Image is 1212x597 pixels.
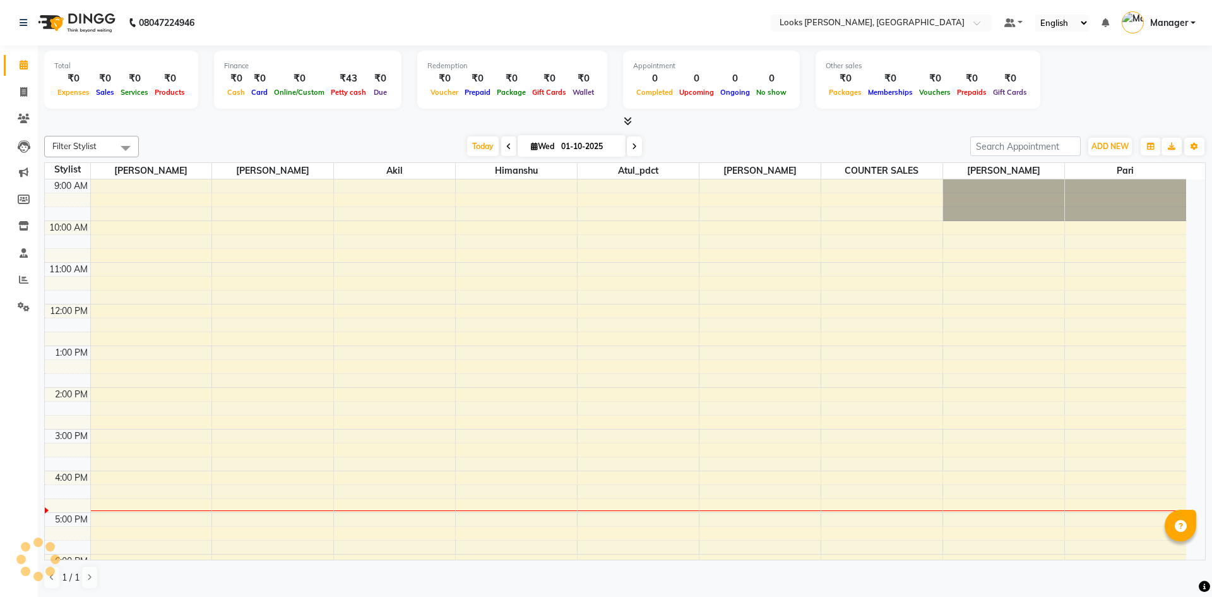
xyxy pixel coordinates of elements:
div: 0 [676,71,717,86]
div: ₹0 [248,71,271,86]
div: ₹0 [954,71,990,86]
span: Completed [633,88,676,97]
span: Manager [1150,16,1188,30]
input: 2025-10-01 [557,137,621,156]
div: ₹0 [427,71,461,86]
div: 1:00 PM [52,346,90,359]
div: Finance [224,61,391,71]
div: ₹0 [865,71,916,86]
input: Search Appointment [970,136,1081,156]
img: logo [32,5,119,40]
span: ADD NEW [1091,142,1129,151]
div: ₹0 [369,71,391,86]
div: ₹0 [990,71,1030,86]
span: [PERSON_NAME] [699,163,821,179]
span: Gift Cards [990,88,1030,97]
div: 0 [717,71,753,86]
div: 2:00 PM [52,388,90,401]
span: Akil [334,163,455,179]
span: Filter Stylist [52,141,97,151]
div: Other sales [826,61,1030,71]
div: ₹0 [271,71,328,86]
div: ₹43 [328,71,369,86]
div: ₹0 [224,71,248,86]
b: 08047224946 [139,5,194,40]
span: [PERSON_NAME] [91,163,212,179]
span: 1 / 1 [62,571,80,584]
span: Prepaid [461,88,494,97]
span: Packages [826,88,865,97]
div: 5:00 PM [52,513,90,526]
div: 10:00 AM [47,221,90,234]
div: 0 [753,71,790,86]
span: Ongoing [717,88,753,97]
div: Redemption [427,61,597,71]
div: Stylist [45,163,90,176]
span: Petty cash [328,88,369,97]
span: Wallet [569,88,597,97]
span: Vouchers [916,88,954,97]
div: 12:00 PM [47,305,90,318]
div: 9:00 AM [52,179,90,193]
span: Memberships [865,88,916,97]
div: Appointment [633,61,790,71]
div: ₹0 [117,71,151,86]
img: Manager [1122,11,1144,33]
div: ₹0 [826,71,865,86]
span: Due [371,88,390,97]
span: Voucher [427,88,461,97]
div: ₹0 [93,71,117,86]
div: ₹0 [569,71,597,86]
div: ₹0 [151,71,188,86]
div: ₹0 [494,71,529,86]
div: ₹0 [916,71,954,86]
div: 0 [633,71,676,86]
span: Cash [224,88,248,97]
span: No show [753,88,790,97]
span: COUNTER SALES [821,163,942,179]
span: Package [494,88,529,97]
span: Wed [528,142,557,151]
span: Today [467,136,499,156]
span: Products [151,88,188,97]
span: Atul_pdct [578,163,699,179]
span: Expenses [54,88,93,97]
div: ₹0 [54,71,93,86]
div: 6:00 PM [52,555,90,568]
span: Gift Cards [529,88,569,97]
span: Online/Custom [271,88,328,97]
span: Card [248,88,271,97]
span: Himanshu [456,163,577,179]
button: ADD NEW [1088,138,1132,155]
span: Sales [93,88,117,97]
div: ₹0 [461,71,494,86]
div: 3:00 PM [52,430,90,443]
span: Pari [1065,163,1187,179]
div: Total [54,61,188,71]
div: ₹0 [529,71,569,86]
span: Services [117,88,151,97]
div: 4:00 PM [52,471,90,485]
span: [PERSON_NAME] [943,163,1064,179]
span: Upcoming [676,88,717,97]
span: Prepaids [954,88,990,97]
div: 11:00 AM [47,263,90,276]
span: [PERSON_NAME] [212,163,333,179]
